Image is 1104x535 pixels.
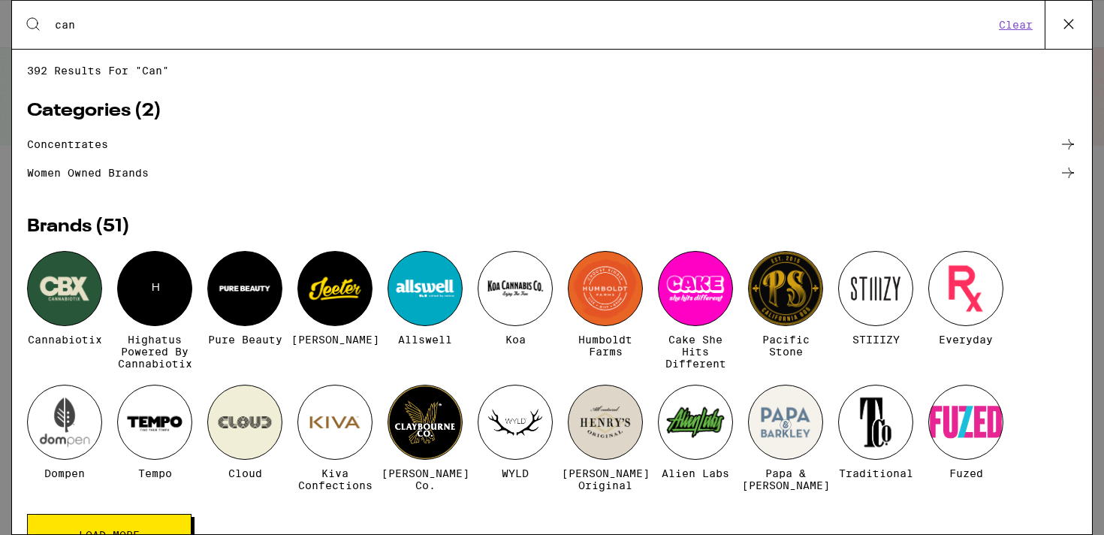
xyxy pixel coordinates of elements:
button: Clear [994,18,1037,32]
input: Search for products & categories [54,18,994,32]
span: [PERSON_NAME] Co. [382,467,469,491]
span: WYLD [502,467,529,479]
span: Hi. Need any help? [9,11,108,23]
span: Allswell [398,334,452,346]
span: Fuzed [949,467,983,479]
span: 392 results for "can" [27,65,1077,77]
span: Pacific Stone [748,334,823,358]
span: Traditional [839,467,913,479]
span: Alien Labs [662,467,729,479]
h2: Categories ( 2 ) [27,102,1077,120]
span: Papa & [PERSON_NAME] [742,467,830,491]
span: Cake She Hits Different [658,334,733,370]
span: Highatus Powered by Cannabiotix [117,334,192,370]
span: Everyday [939,334,993,346]
span: [PERSON_NAME] [291,334,379,346]
span: Humboldt Farms [568,334,643,358]
a: Women owned brands [27,164,1077,182]
span: Cannabiotix [28,334,102,346]
span: Koa [505,334,526,346]
span: [PERSON_NAME] Original [562,467,650,491]
span: Tempo [138,467,172,479]
h2: Brands ( 51 ) [27,218,1077,236]
span: Cloud [228,467,262,479]
span: Pure Beauty [208,334,282,346]
span: Kiva Confections [297,467,373,491]
a: concentrates [27,135,1077,153]
div: H [117,251,192,326]
span: STIIIZY [852,334,900,346]
span: Dompen [44,467,85,479]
